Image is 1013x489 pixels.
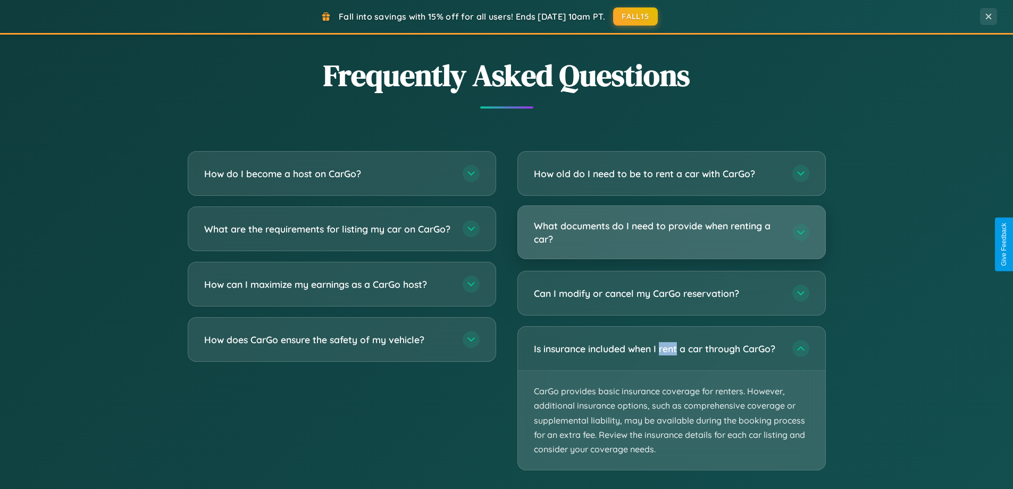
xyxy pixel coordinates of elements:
[204,167,452,180] h3: How do I become a host on CarGo?
[204,333,452,346] h3: How does CarGo ensure the safety of my vehicle?
[204,278,452,291] h3: How can I maximize my earnings as a CarGo host?
[534,287,782,300] h3: Can I modify or cancel my CarGo reservation?
[534,342,782,355] h3: Is insurance included when I rent a car through CarGo?
[534,219,782,245] h3: What documents do I need to provide when renting a car?
[518,371,825,470] p: CarGo provides basic insurance coverage for renters. However, additional insurance options, such ...
[188,55,826,96] h2: Frequently Asked Questions
[534,167,782,180] h3: How old do I need to be to rent a car with CarGo?
[204,222,452,236] h3: What are the requirements for listing my car on CarGo?
[613,7,658,26] button: FALL15
[1000,223,1008,266] div: Give Feedback
[339,11,605,22] span: Fall into savings with 15% off for all users! Ends [DATE] 10am PT.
